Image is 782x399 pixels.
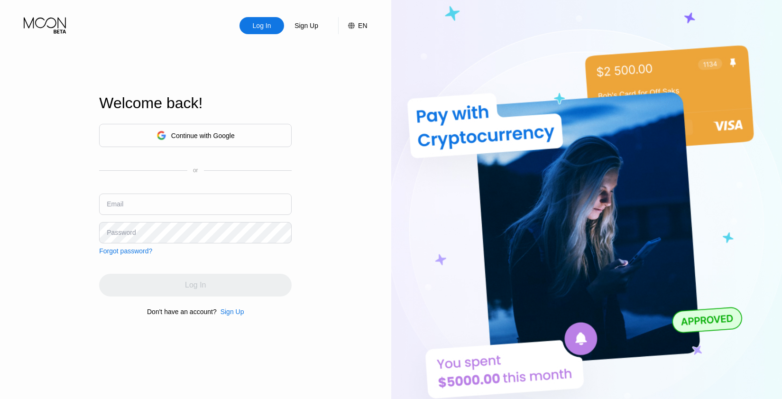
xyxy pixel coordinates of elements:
[239,17,284,34] div: Log In
[252,21,272,30] div: Log In
[99,247,152,255] div: Forgot password?
[221,308,244,315] div: Sign Up
[107,229,136,236] div: Password
[171,132,235,139] div: Continue with Google
[338,17,367,34] div: EN
[107,200,123,208] div: Email
[193,167,198,174] div: or
[217,308,244,315] div: Sign Up
[147,308,217,315] div: Don't have an account?
[294,21,319,30] div: Sign Up
[99,94,292,112] div: Welcome back!
[358,22,367,29] div: EN
[99,124,292,147] div: Continue with Google
[284,17,329,34] div: Sign Up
